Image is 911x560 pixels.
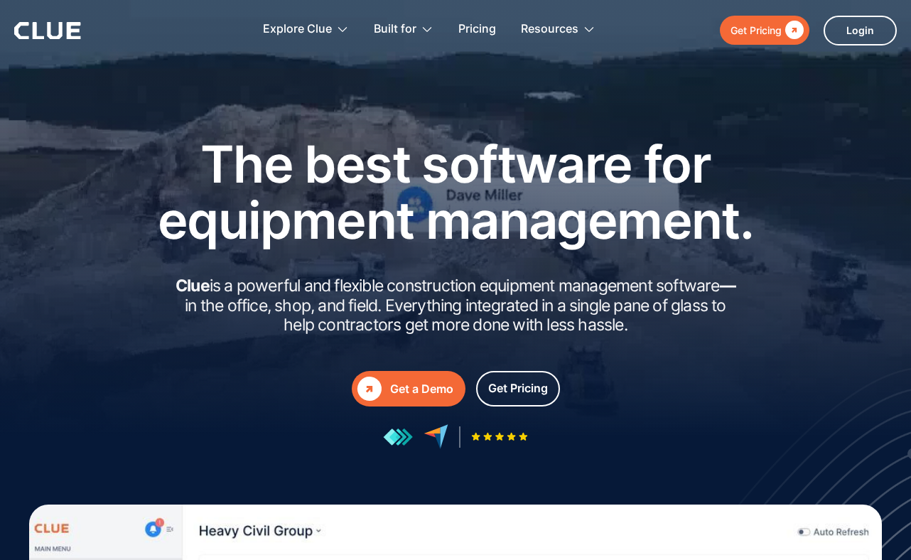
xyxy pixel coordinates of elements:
[374,7,416,52] div: Built for
[782,21,804,39] div: 
[424,424,448,449] img: reviews at capterra
[136,136,775,248] h1: The best software for equipment management.
[521,7,578,52] div: Resources
[390,380,453,398] div: Get a Demo
[476,371,560,406] a: Get Pricing
[352,371,465,406] a: Get a Demo
[357,377,382,401] div: 
[731,21,782,39] div: Get Pricing
[471,432,528,441] img: Five-star rating icon
[840,492,911,560] iframe: Chat Widget
[521,7,595,52] div: Resources
[824,16,897,45] a: Login
[458,7,496,52] a: Pricing
[176,276,210,296] strong: Clue
[263,7,349,52] div: Explore Clue
[263,7,332,52] div: Explore Clue
[171,276,740,335] h2: is a powerful and flexible construction equipment management software in the office, shop, and fi...
[720,16,809,45] a: Get Pricing
[488,379,548,397] div: Get Pricing
[374,7,433,52] div: Built for
[720,276,735,296] strong: —
[383,428,413,446] img: reviews at getapp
